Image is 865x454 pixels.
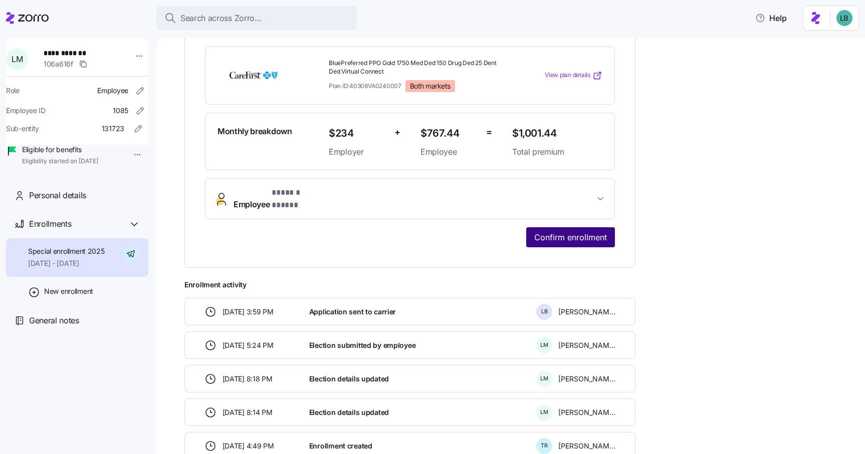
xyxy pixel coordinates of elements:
span: Election details updated [309,407,389,417]
span: Both markets [410,82,451,91]
span: L M [12,55,23,63]
span: Election details updated [309,374,389,384]
button: Confirm enrollment [526,227,615,247]
button: Help [747,8,795,28]
span: [PERSON_NAME] [558,407,615,417]
span: $767.44 [420,125,478,142]
span: 1085 [113,106,128,116]
span: [DATE] 8:14 PM [223,407,273,417]
span: View plan details [545,71,590,80]
span: L M [540,409,548,415]
img: CareFirst BlueCross BlueShield [218,64,290,87]
span: Personal details [29,189,86,202]
span: Role [6,86,20,96]
span: Sub-entity [6,124,39,134]
span: BluePreferred PPO Gold 1750 Med Ded 150 Drug Ded 25 Dent Ded Virtual Connect [329,59,504,76]
span: Enrollment created [309,441,372,451]
span: Eligible for benefits [22,145,98,155]
span: 131723 [102,124,124,134]
a: View plan details [545,71,602,81]
span: L M [540,342,548,348]
img: 55738f7c4ee29e912ff6c7eae6e0401b [836,10,852,26]
button: Search across Zorro... [156,6,357,30]
span: Employee [420,146,478,158]
span: Employee [97,86,128,96]
span: L M [540,376,548,381]
span: + [394,125,400,140]
span: Confirm enrollment [534,231,607,243]
span: Monthly breakdown [218,125,292,138]
span: Employee ID [6,106,46,116]
span: Total premium [512,146,602,158]
span: Plan ID: 40308VA0240007 [329,82,401,90]
span: L B [541,309,548,314]
span: Enrollment activity [184,280,635,290]
span: General notes [29,314,79,327]
span: [DATE] - [DATE] [28,258,105,268]
span: [DATE] 8:18 PM [223,374,273,384]
span: Search across Zorro... [180,12,262,25]
span: [PERSON_NAME] [558,340,615,350]
span: $234 [329,125,386,142]
span: [DATE] 3:59 PM [223,307,274,317]
span: Employer [329,146,386,158]
span: Enrollments [29,218,71,230]
span: = [486,125,492,140]
span: 106a616f [44,59,73,69]
span: Special enrollment 2025 [28,246,105,256]
span: [PERSON_NAME] [558,307,615,317]
span: Eligibility started on [DATE] [22,157,98,166]
span: T R [541,443,548,448]
span: Application sent to carrier [309,307,396,317]
span: [DATE] 4:49 PM [223,441,274,451]
span: [DATE] 5:24 PM [223,340,274,350]
span: $1,001.44 [512,125,602,142]
span: Employee [234,187,326,211]
span: New enrollment [44,286,93,296]
span: [PERSON_NAME] [558,374,615,384]
span: [PERSON_NAME] [558,441,615,451]
span: Help [755,12,787,24]
span: Election submitted by employee [309,340,416,350]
